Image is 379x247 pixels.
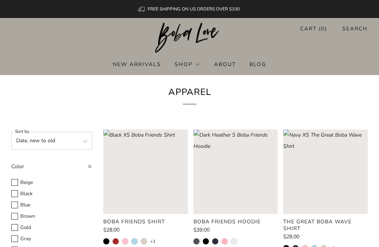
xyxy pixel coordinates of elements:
[214,58,236,70] a: About
[11,190,92,198] label: Black
[11,178,92,187] label: Beige
[11,161,92,177] summary: Color
[103,227,188,233] a: $28.00
[342,23,368,35] a: Search
[103,130,188,214] a: Black XS Boba Friends Shirt Loading image: Black XS Boba Friends Shirt
[300,23,327,35] a: Cart
[283,130,368,214] a: Navy XS The Great Boba Wave Shirt Loading image: Navy XS The Great Boba Wave Shirt
[193,227,278,233] a: $39.00
[113,58,161,70] a: New Arrivals
[148,6,240,12] span: FREE SHIPPING ON US ORDERS OVER $100
[155,23,224,54] a: Boba Love
[103,218,165,225] product-card-title: Boba Friends Shirt
[193,130,278,214] a: Dark Heather S Boba Friends Hoodie Loading image: Dark Heather S Boba Friends Hoodie
[193,226,210,233] span: $39.00
[283,234,368,239] a: $28.00
[11,212,92,221] label: Brown
[283,218,368,232] a: The Great Boba Wave Shirt
[175,58,200,70] a: Shop
[283,233,299,240] span: $28.00
[104,84,275,105] h1: Apparel
[193,218,278,225] a: Boba Friends Hoodie
[150,238,156,244] a: +1
[249,58,266,70] a: Blog
[155,23,224,53] img: Boba Love
[321,25,325,32] items-count: 0
[283,218,352,232] product-card-title: The Great Boba Wave Shirt
[11,163,24,170] span: Color
[103,218,188,225] a: Boba Friends Shirt
[11,235,92,243] label: Gray
[103,226,119,233] span: $28.00
[11,201,92,209] label: Blue
[193,218,261,225] product-card-title: Boba Friends Hoodie
[11,223,92,232] label: Gold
